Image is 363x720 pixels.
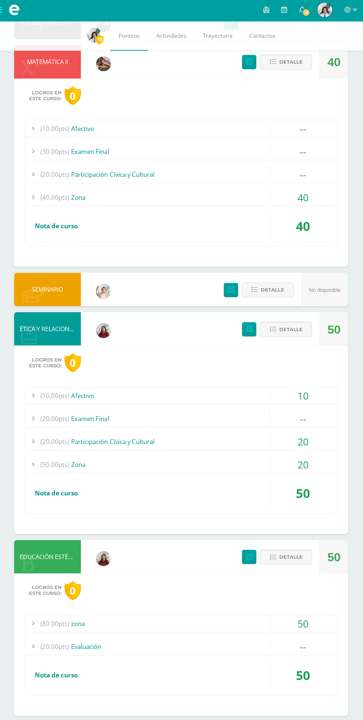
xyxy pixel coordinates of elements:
span: Detalle [279,550,303,564]
button: Detalle [260,549,312,565]
div: zona [26,615,337,632]
div: 10 [270,388,337,404]
span: Detalle [279,323,303,337]
div: 20 [270,434,337,450]
div: Participación Cívica y Cultural [26,434,337,450]
img: 7041e6c69181e21aed71338017ff0dd9.png [87,29,102,44]
span: Nota de curso [36,222,79,231]
span: (80.00pts) [41,615,70,632]
div: 40 [270,213,337,241]
span: Logros en este curso: [30,585,62,596]
div: EDUCACIÓN ESTÉTICA [15,540,81,573]
span: (20.00pts) [41,167,70,184]
div: Zona [26,190,337,206]
div: Examen Final [26,411,337,427]
span: (10.00pts) [41,121,70,138]
div: Participación Cívica y Cultural [26,167,337,184]
div: -- [270,638,337,655]
img: 7041e6c69181e21aed71338017ff0dd9.png [317,4,332,18]
img: 0a4f8d2552c82aaa76f7aefb013bc2ce.png [97,57,111,72]
div: -- [270,167,337,184]
div: 40 [327,47,341,80]
div: -- [270,121,337,138]
div: -- [270,411,337,427]
span: Detalle [279,56,303,70]
div: 40 [270,190,337,206]
div: ÉTICA Y RELACIONES HUMANAS [15,313,81,346]
img: f96c4e5d2641a63132d01c8857867525.png [97,285,111,299]
span: Actividades [157,33,187,41]
span: (10.00pts) [41,388,70,404]
div: 50 [270,661,337,689]
span: (20.00pts) [41,434,70,450]
span: Contactos [250,33,276,41]
div: 50 [270,615,337,632]
button: Detalle [260,55,312,71]
img: 2a9226028aa254eb8bf160ce7b8ff5e0.png [97,324,111,339]
div: Examen Final [26,144,337,161]
div: 0 [65,581,81,600]
span: 10 [96,36,104,45]
span: Logros en este curso: [30,91,62,102]
div: Zona [26,457,337,473]
div: 20 [270,457,337,473]
a: Trayectoria [195,22,242,52]
div: 50 [270,480,337,508]
span: Nota de curso [36,489,79,498]
div: Evaluación [26,638,337,655]
span: (30.00pts) [41,144,70,161]
img: 2a9226028aa254eb8bf160ce7b8ff5e0.png [97,551,111,566]
div: SEMINARIO [15,273,81,307]
button: Detalle [260,322,312,337]
span: Punteos [119,33,140,41]
span: Trayectoria [203,33,233,41]
div: Afectivo [26,388,337,404]
div: Afectivo [26,121,337,138]
span: 9 [302,10,310,18]
span: Logros en este curso: [30,357,62,369]
a: Actividades [149,22,195,52]
span: (20.00pts) [41,638,70,655]
span: Nota de curso [36,671,79,679]
a: Punteos [111,22,149,52]
span: Detalle [261,284,284,297]
span: (50.00pts) [41,457,70,473]
button: Detalle [242,283,294,298]
div: 50 [327,541,341,574]
div: 0 [65,354,81,373]
div: 50 [327,313,341,347]
span: No disponible [309,288,341,294]
div: MATEMÁTICA II [15,46,81,80]
span: (40.00pts) [41,190,70,206]
div: 0 [65,87,81,106]
a: Contactos [242,22,284,52]
div: -- [270,144,337,161]
span: (20.00pts) [41,411,70,427]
